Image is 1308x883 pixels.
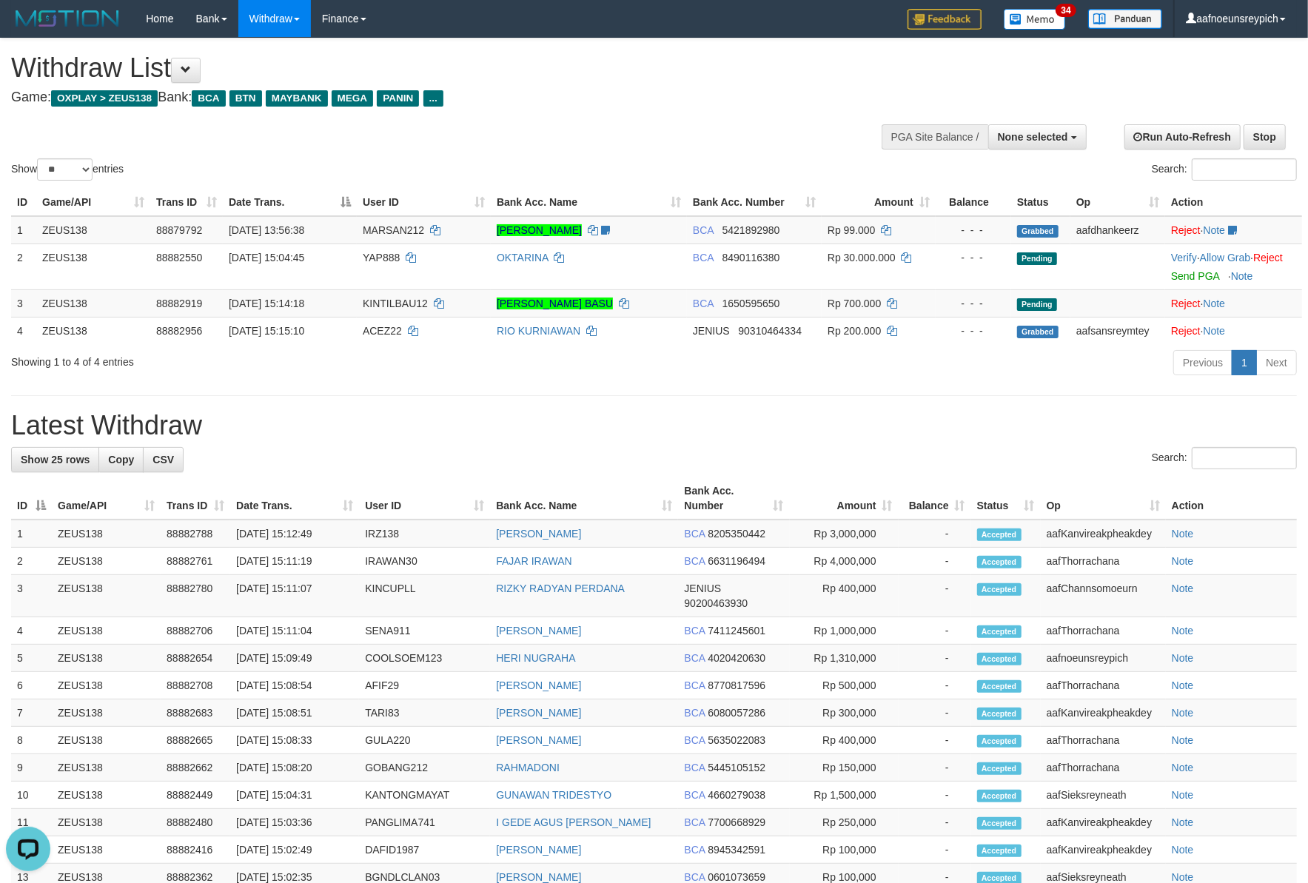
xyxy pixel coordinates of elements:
[359,727,490,754] td: GULA220
[11,782,52,809] td: 10
[977,817,1022,830] span: Accepted
[899,727,971,754] td: -
[977,528,1022,541] span: Accepted
[828,252,896,263] span: Rp 30.000.000
[1204,325,1226,337] a: Note
[693,325,730,337] span: JENIUS
[708,679,765,691] span: Copy 8770817596 to clipboard
[1165,189,1302,216] th: Action
[497,325,580,337] a: RIO KURNIAWAN
[359,617,490,645] td: SENA911
[359,672,490,699] td: AFIF29
[52,727,161,754] td: ZEUS138
[678,477,789,520] th: Bank Acc. Number: activate to sort column ascending
[52,672,161,699] td: ZEUS138
[11,317,36,344] td: 4
[11,53,857,83] h1: Withdraw List
[1171,252,1197,263] a: Verify
[161,782,230,809] td: 88882449
[1172,816,1194,828] a: Note
[977,556,1022,568] span: Accepted
[1204,298,1226,309] a: Note
[363,252,400,263] span: YAP888
[161,477,230,520] th: Trans ID: activate to sort column ascending
[1041,477,1166,520] th: Op: activate to sort column ascending
[497,224,582,236] a: [PERSON_NAME]
[1041,548,1166,575] td: aafThorrachana
[11,349,534,369] div: Showing 1 to 4 of 4 entries
[684,528,705,540] span: BCA
[223,189,357,216] th: Date Trans.: activate to sort column descending
[11,809,52,836] td: 11
[359,645,490,672] td: COOLSOEM123
[230,782,359,809] td: [DATE] 15:04:31
[977,708,1022,720] span: Accepted
[684,734,705,746] span: BCA
[52,809,161,836] td: ZEUS138
[11,189,36,216] th: ID
[899,548,971,575] td: -
[11,727,52,754] td: 8
[36,189,150,216] th: Game/API: activate to sort column ascending
[1172,871,1194,883] a: Note
[899,836,971,864] td: -
[1041,699,1166,727] td: aafKanvireakpheakdey
[899,520,971,548] td: -
[230,617,359,645] td: [DATE] 15:11:04
[1192,447,1297,469] input: Search:
[496,582,625,594] a: RIZKY RADYAN PERDANA
[52,836,161,864] td: ZEUS138
[722,224,780,236] span: Copy 5421892980 to clipboard
[1172,844,1194,856] a: Note
[684,762,705,773] span: BCA
[161,548,230,575] td: 88882761
[828,325,881,337] span: Rp 200.000
[1165,317,1302,344] td: ·
[230,645,359,672] td: [DATE] 15:09:49
[359,575,490,617] td: KINCUPLL
[359,699,490,727] td: TARI83
[11,477,52,520] th: ID: activate to sort column descending
[1165,289,1302,317] td: ·
[790,727,899,754] td: Rp 400,000
[790,617,899,645] td: Rp 1,000,000
[11,7,124,30] img: MOTION_logo.png
[790,809,899,836] td: Rp 250,000
[977,625,1022,638] span: Accepted
[156,298,202,309] span: 88882919
[908,9,982,30] img: Feedback.jpg
[899,809,971,836] td: -
[497,298,613,309] a: [PERSON_NAME] BASU
[161,754,230,782] td: 88882662
[708,816,765,828] span: Copy 7700668929 to clipboard
[1172,528,1194,540] a: Note
[1172,582,1194,594] a: Note
[708,652,765,664] span: Copy 4020420630 to clipboard
[21,454,90,466] span: Show 25 rows
[332,90,374,107] span: MEGA
[1172,652,1194,664] a: Note
[684,555,705,567] span: BCA
[899,754,971,782] td: -
[496,871,581,883] a: [PERSON_NAME]
[229,325,304,337] span: [DATE] 15:15:10
[36,289,150,317] td: ZEUS138
[693,252,714,263] span: BCA
[161,575,230,617] td: 88882780
[1171,224,1201,236] a: Reject
[52,782,161,809] td: ZEUS138
[230,836,359,864] td: [DATE] 15:02:49
[1172,734,1194,746] a: Note
[790,548,899,575] td: Rp 4,000,000
[722,298,780,309] span: Copy 1650595650 to clipboard
[1165,216,1302,244] td: ·
[684,871,705,883] span: BCA
[708,625,765,637] span: Copy 7411245601 to clipboard
[977,845,1022,857] span: Accepted
[496,707,581,719] a: [PERSON_NAME]
[684,679,705,691] span: BCA
[977,790,1022,802] span: Accepted
[52,617,161,645] td: ZEUS138
[152,454,174,466] span: CSV
[1070,189,1165,216] th: Op: activate to sort column ascending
